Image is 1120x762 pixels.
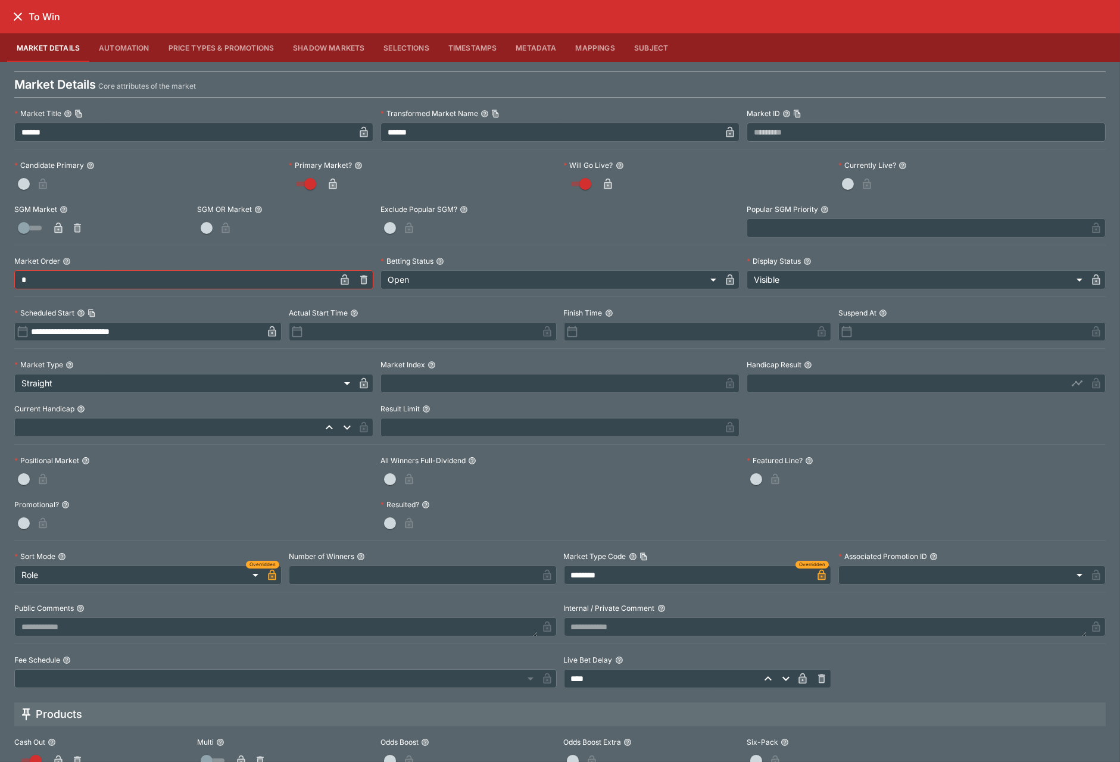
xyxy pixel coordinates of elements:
[380,108,478,118] p: Transformed Market Name
[805,457,813,465] button: Featured Line?
[61,501,70,509] button: Promotional?
[899,161,907,170] button: Currently Live?
[14,455,79,466] p: Positional Market
[98,80,196,92] p: Core attributes of the market
[14,256,60,266] p: Market Order
[879,309,887,317] button: Suspend At
[782,110,791,118] button: Market IDCopy To Clipboard
[564,308,603,318] p: Finish Time
[793,110,801,118] button: Copy To Clipboard
[357,552,365,561] button: Number of Winners
[747,256,801,266] p: Display Status
[491,110,500,118] button: Copy To Clipboard
[74,110,83,118] button: Copy To Clipboard
[14,108,61,118] p: Market Title
[380,360,425,370] p: Market Index
[838,308,876,318] p: Suspend At
[374,33,439,62] button: Selections
[380,256,433,266] p: Betting Status
[88,309,96,317] button: Copy To Clipboard
[197,204,252,214] p: SGM OR Market
[14,160,84,170] p: Candidate Primary
[354,161,363,170] button: Primary Market?
[439,33,507,62] button: Timestamps
[747,204,818,214] p: Popular SGM Priority
[7,6,29,27] button: close
[14,566,263,585] div: Role
[563,737,621,747] p: Odds Boost Extra
[380,204,457,214] p: Exclude Popular SGM?
[380,455,466,466] p: All Winners Full-Dividend
[380,737,419,747] p: Odds Boost
[422,405,430,413] button: Result Limit
[249,561,276,569] span: Overridden
[14,737,45,747] p: Cash Out
[159,33,284,62] button: Price Types & Promotions
[89,33,159,62] button: Automation
[436,257,444,266] button: Betting Status
[804,361,812,369] button: Handicap Result
[60,205,68,214] button: SGM Market
[14,77,96,92] h4: Market Details
[468,457,476,465] button: All Winners Full-Dividend
[623,738,632,747] button: Odds Boost Extra
[64,110,72,118] button: Market TitleCopy To Clipboard
[14,308,74,318] p: Scheduled Start
[197,737,214,747] p: Multi
[86,161,95,170] button: Candidate Primary
[63,656,71,664] button: Fee Schedule
[747,455,803,466] p: Featured Line?
[838,551,927,561] p: Associated Promotion ID
[14,655,60,665] p: Fee Schedule
[564,160,613,170] p: Will Go Live?
[838,160,896,170] p: Currently Live?
[629,552,637,561] button: Market Type CodeCopy To Clipboard
[58,552,66,561] button: Sort Mode
[77,309,85,317] button: Scheduled StartCopy To Clipboard
[380,404,420,414] p: Result Limit
[14,551,55,561] p: Sort Mode
[254,205,263,214] button: SGM OR Market
[747,360,801,370] p: Handicap Result
[216,738,224,747] button: Multi
[929,552,938,561] button: Associated Promotion ID
[747,737,778,747] p: Six-Pack
[289,160,352,170] p: Primary Market?
[29,11,60,23] h6: To Win
[36,707,82,721] h5: Products
[506,33,566,62] button: Metadata
[14,499,59,510] p: Promotional?
[380,499,419,510] p: Resulted?
[616,161,624,170] button: Will Go Live?
[283,33,374,62] button: Shadow Markets
[747,108,780,118] p: Market ID
[625,33,678,62] button: Subject
[564,655,613,665] p: Live Bet Delay
[289,308,348,318] p: Actual Start Time
[460,205,468,214] button: Exclude Popular SGM?
[803,257,812,266] button: Display Status
[289,551,354,561] p: Number of Winners
[380,270,720,289] div: Open
[481,110,489,118] button: Transformed Market NameCopy To Clipboard
[747,270,1087,289] div: Visible
[14,360,63,370] p: Market Type
[422,501,430,509] button: Resulted?
[799,561,825,569] span: Overridden
[14,603,74,613] p: Public Comments
[781,738,789,747] button: Six-Pack
[48,738,56,747] button: Cash Out
[14,204,57,214] p: SGM Market
[564,551,626,561] p: Market Type Code
[7,33,89,62] button: Market Details
[605,309,613,317] button: Finish Time
[657,604,666,613] button: Internal / Private Comment
[421,738,429,747] button: Odds Boost
[77,405,85,413] button: Current Handicap
[615,656,623,664] button: Live Bet Delay
[14,404,74,414] p: Current Handicap
[350,309,358,317] button: Actual Start Time
[14,374,354,393] div: Straight
[428,361,436,369] button: Market Index
[63,257,71,266] button: Market Order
